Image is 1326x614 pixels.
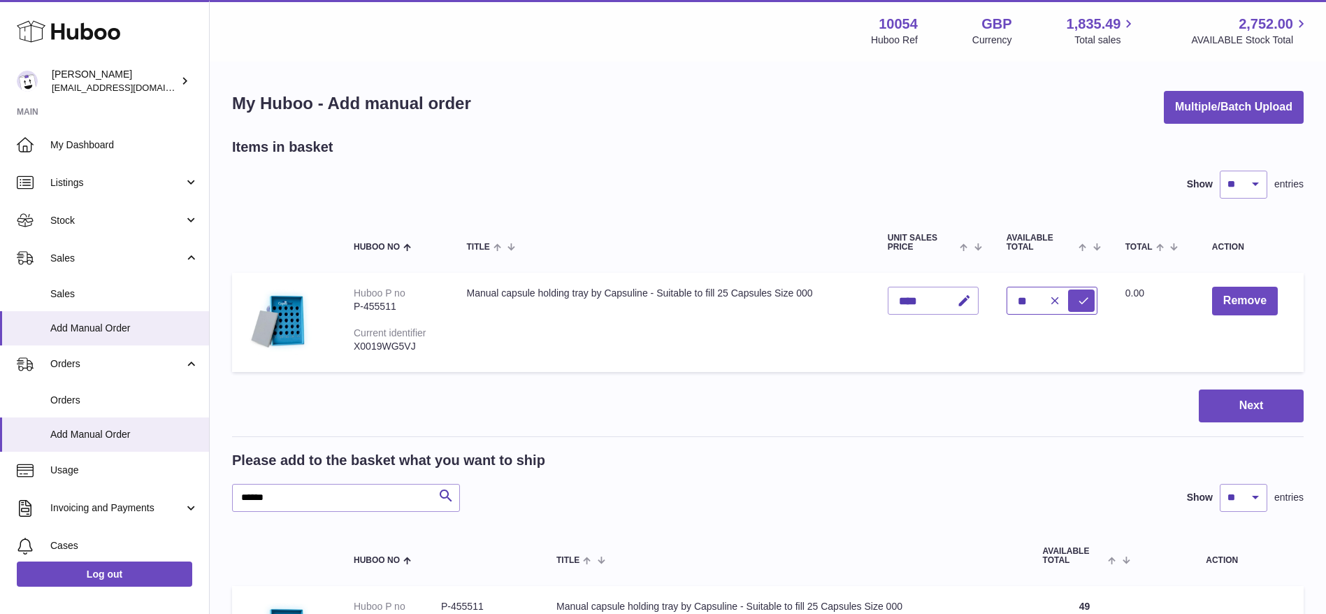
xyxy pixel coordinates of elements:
span: Sales [50,252,184,265]
div: Currency [972,34,1012,47]
span: Stock [50,214,184,227]
strong: 10054 [879,15,918,34]
h2: Please add to the basket what you want to ship [232,451,545,470]
td: Manual capsule holding tray by Capsuline - Suitable to fill 25 Capsules Size 000 [453,273,874,372]
div: X0019WG5VJ [354,340,439,353]
span: Huboo no [354,556,400,565]
span: Unit Sales Price [888,234,957,252]
span: AVAILABLE Stock Total [1191,34,1309,47]
h1: My Huboo - Add manual order [232,92,471,115]
dt: Huboo P no [354,600,441,613]
div: Action [1212,243,1290,252]
span: Total [1125,243,1153,252]
div: Current identifier [354,327,426,338]
a: Log out [17,562,192,587]
label: Show [1187,178,1213,191]
span: Listings [50,176,184,190]
th: Action [1141,533,1304,579]
label: Show [1187,491,1213,504]
h2: Items in basket [232,138,333,157]
span: My Dashboard [50,138,199,152]
span: entries [1274,178,1304,191]
span: Cases [50,539,199,552]
span: 0.00 [1125,287,1144,299]
span: Orders [50,357,184,371]
dd: P-455511 [441,600,528,613]
span: Invoicing and Payments [50,501,184,515]
button: Multiple/Batch Upload [1164,91,1304,124]
div: [PERSON_NAME] [52,68,178,94]
strong: GBP [981,15,1011,34]
span: AVAILABLE Total [1007,234,1076,252]
button: Next [1199,390,1304,422]
span: [EMAIL_ADDRESS][DOMAIN_NAME] [52,82,206,93]
div: Huboo P no [354,287,405,299]
span: Add Manual Order [50,428,199,441]
span: AVAILABLE Total [1043,547,1105,565]
span: Title [467,243,490,252]
span: Huboo no [354,243,400,252]
span: Usage [50,464,199,477]
span: entries [1274,491,1304,504]
span: 2,752.00 [1239,15,1293,34]
div: Huboo Ref [871,34,918,47]
span: 1,835.49 [1067,15,1121,34]
span: Total sales [1074,34,1137,47]
img: internalAdmin-10054@internal.huboo.com [17,71,38,92]
a: 1,835.49 Total sales [1067,15,1137,47]
span: Add Manual Order [50,322,199,335]
span: Sales [50,287,199,301]
img: Manual capsule holding tray by Capsuline - Suitable to fill 25 Capsules Size 000 [246,287,316,355]
a: 2,752.00 AVAILABLE Stock Total [1191,15,1309,47]
span: Title [556,556,579,565]
button: Remove [1212,287,1278,315]
span: Orders [50,394,199,407]
div: P-455511 [354,300,439,313]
